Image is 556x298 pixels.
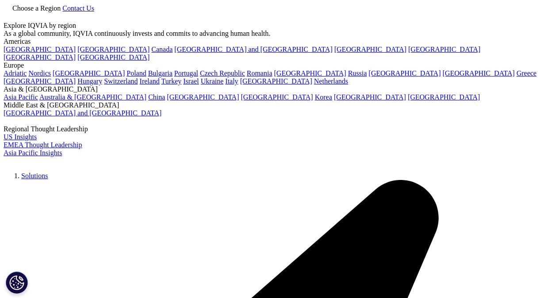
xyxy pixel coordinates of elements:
a: [GEOGRAPHIC_DATA] [77,46,150,53]
a: [GEOGRAPHIC_DATA] and [GEOGRAPHIC_DATA] [174,46,332,53]
a: [GEOGRAPHIC_DATA] [4,77,76,85]
a: Greece [517,69,537,77]
div: Americas [4,38,552,46]
a: China [148,93,165,101]
span: Choose a Region [12,4,61,12]
div: As a global community, IQVIA continuously invests and commits to advancing human health. [4,30,552,38]
a: Switzerland [104,77,138,85]
a: [GEOGRAPHIC_DATA] [4,53,76,61]
a: Australia & [GEOGRAPHIC_DATA] [39,93,146,101]
a: EMEA Thought Leadership [4,141,82,149]
a: Netherlands [314,77,348,85]
a: Bulgaria [148,69,173,77]
a: [GEOGRAPHIC_DATA] and [GEOGRAPHIC_DATA] [4,109,161,117]
a: Solutions [21,172,48,180]
a: [GEOGRAPHIC_DATA] [334,46,406,53]
div: Middle East & [GEOGRAPHIC_DATA] [4,101,552,109]
div: Explore IQVIA by region [4,22,552,30]
a: [GEOGRAPHIC_DATA] [53,69,125,77]
a: Asia Pacific [4,93,38,101]
a: [GEOGRAPHIC_DATA] [77,53,150,61]
a: [GEOGRAPHIC_DATA] [240,77,312,85]
a: Poland [127,69,146,77]
a: Hungary [77,77,102,85]
a: [GEOGRAPHIC_DATA] [241,93,313,101]
a: Portugal [174,69,198,77]
a: Israel [183,77,199,85]
a: Korea [315,93,332,101]
a: Turkey [161,77,182,85]
a: Nordics [28,69,51,77]
a: [GEOGRAPHIC_DATA] [274,69,346,77]
a: Ireland [140,77,160,85]
a: Canada [151,46,173,53]
a: Adriatic [4,69,27,77]
a: Asia Pacific Insights [4,149,62,157]
a: Ukraine [201,77,224,85]
a: [GEOGRAPHIC_DATA] [167,93,239,101]
div: Regional Thought Leadership [4,125,552,133]
a: [GEOGRAPHIC_DATA] [408,93,480,101]
a: [GEOGRAPHIC_DATA] [368,69,441,77]
a: Contact Us [62,4,94,12]
a: Czech Republic [200,69,245,77]
a: [GEOGRAPHIC_DATA] [4,46,76,53]
div: Europe [4,61,552,69]
a: [GEOGRAPHIC_DATA] [334,93,406,101]
a: Italy [225,77,238,85]
div: Asia & [GEOGRAPHIC_DATA] [4,85,552,93]
a: [GEOGRAPHIC_DATA] [443,69,515,77]
a: US Insights [4,133,37,141]
a: Russia [348,69,367,77]
a: Romania [247,69,272,77]
a: [GEOGRAPHIC_DATA] [408,46,480,53]
button: Cookie Settings [6,271,28,294]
